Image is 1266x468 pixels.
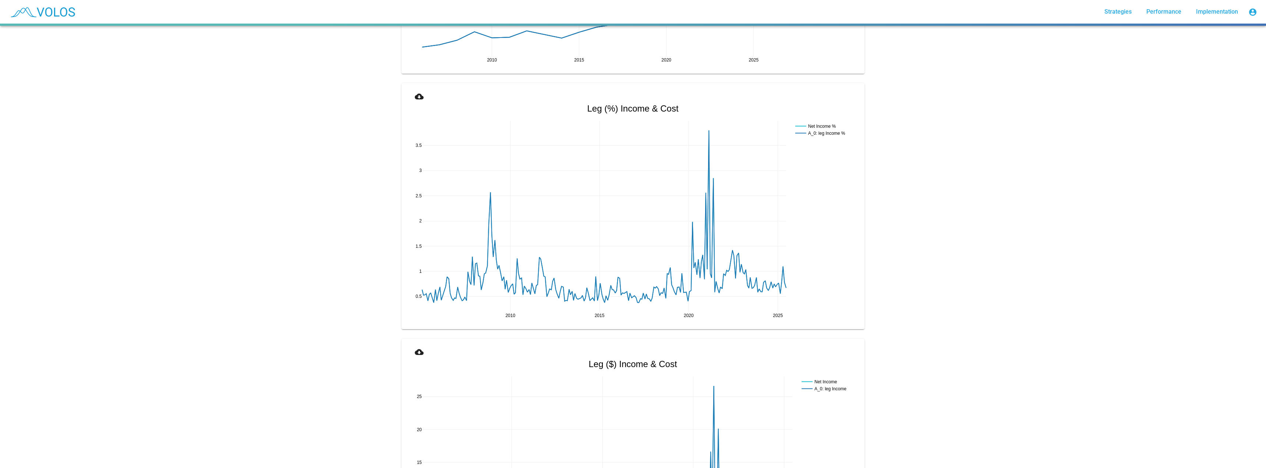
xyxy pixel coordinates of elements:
[1099,5,1138,18] a: Strategies
[1196,8,1238,15] span: Implementation
[1248,8,1257,17] mat-icon: account_circle
[415,348,424,356] mat-icon: cloud_download
[1190,5,1244,18] a: Implementation
[1104,8,1132,15] span: Strategies
[1141,5,1187,18] a: Performance
[6,3,79,21] img: blue_transparent.png
[415,92,424,101] mat-icon: cloud_download
[1146,8,1181,15] span: Performance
